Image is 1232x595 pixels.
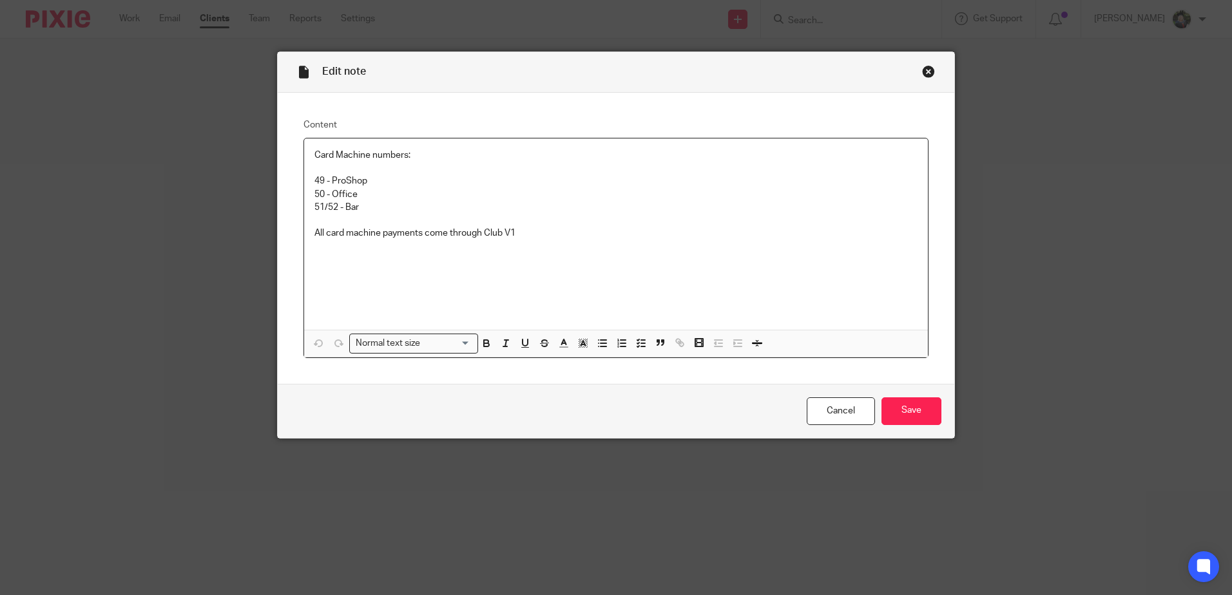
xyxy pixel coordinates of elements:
[922,65,935,78] div: Close this dialog window
[424,337,470,350] input: Search for option
[322,66,366,77] span: Edit note
[314,227,918,240] p: All card machine payments come through Club V1
[352,337,423,350] span: Normal text size
[349,334,478,354] div: Search for option
[314,201,918,214] p: 51/52 - Bar
[314,175,918,187] p: 49 - ProShop
[807,397,875,425] a: Cancel
[314,149,918,162] p: Card Machine numbers:
[314,188,918,201] p: 50 - Office
[881,397,941,425] input: Save
[303,118,929,131] label: Content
